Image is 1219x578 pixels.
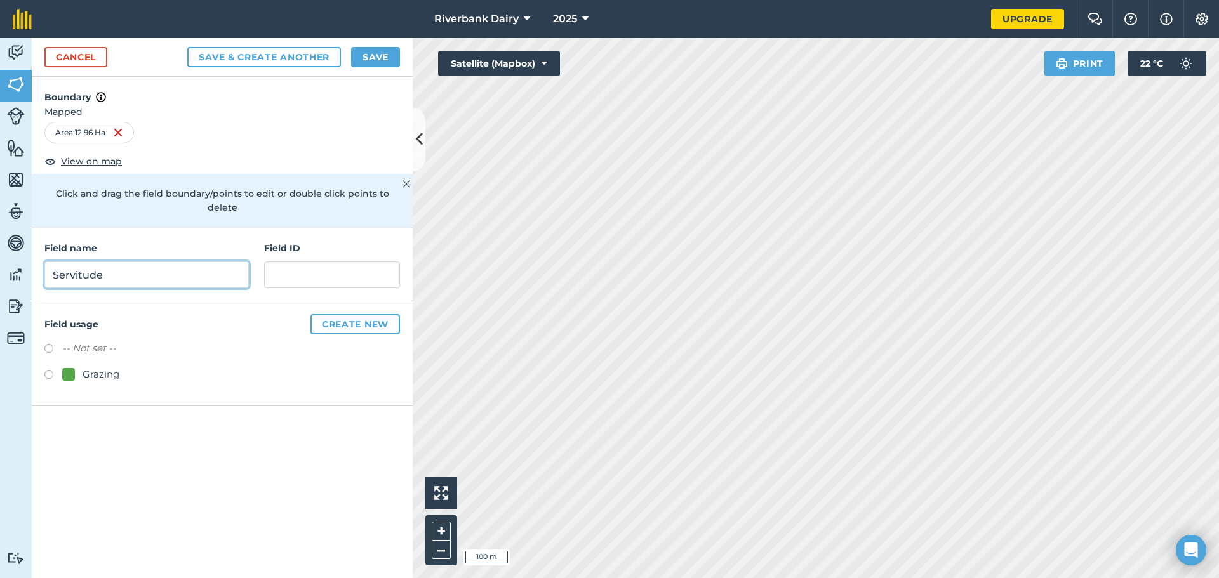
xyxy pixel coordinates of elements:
img: svg+xml;base64,PHN2ZyB4bWxucz0iaHR0cDovL3d3dy53My5vcmcvMjAwMC9zdmciIHdpZHRoPSI1NiIgaGVpZ2h0PSI2MC... [7,170,25,189]
img: svg+xml;base64,PHN2ZyB4bWxucz0iaHR0cDovL3d3dy53My5vcmcvMjAwMC9zdmciIHdpZHRoPSIxNyIgaGVpZ2h0PSIxNy... [1160,11,1173,27]
img: svg+xml;base64,PD94bWwgdmVyc2lvbj0iMS4wIiBlbmNvZGluZz0idXRmLTgiPz4KPCEtLSBHZW5lcmF0b3I6IEFkb2JlIE... [7,233,25,253]
img: svg+xml;base64,PD94bWwgdmVyc2lvbj0iMS4wIiBlbmNvZGluZz0idXRmLTgiPz4KPCEtLSBHZW5lcmF0b3I6IEFkb2JlIE... [7,43,25,62]
img: svg+xml;base64,PD94bWwgdmVyc2lvbj0iMS4wIiBlbmNvZGluZz0idXRmLTgiPz4KPCEtLSBHZW5lcmF0b3I6IEFkb2JlIE... [7,202,25,221]
button: + [432,522,451,541]
img: svg+xml;base64,PHN2ZyB4bWxucz0iaHR0cDovL3d3dy53My5vcmcvMjAwMC9zdmciIHdpZHRoPSIxOCIgaGVpZ2h0PSIyNC... [44,154,56,169]
span: Riverbank Dairy [434,11,519,27]
div: Area : 12.96 Ha [44,122,134,143]
img: svg+xml;base64,PHN2ZyB4bWxucz0iaHR0cDovL3d3dy53My5vcmcvMjAwMC9zdmciIHdpZHRoPSIyMiIgaGVpZ2h0PSIzMC... [403,176,410,192]
span: 22 ° C [1140,51,1163,76]
img: svg+xml;base64,PHN2ZyB4bWxucz0iaHR0cDovL3d3dy53My5vcmcvMjAwMC9zdmciIHdpZHRoPSI1NiIgaGVpZ2h0PSI2MC... [7,138,25,157]
button: Save [351,47,400,67]
h4: Field ID [264,241,400,255]
img: Four arrows, one pointing top left, one top right, one bottom right and the last bottom left [434,486,448,500]
span: View on map [61,154,122,168]
img: fieldmargin Logo [13,9,32,29]
label: -- Not set -- [62,341,116,356]
img: svg+xml;base64,PD94bWwgdmVyc2lvbj0iMS4wIiBlbmNvZGluZz0idXRmLTgiPz4KPCEtLSBHZW5lcmF0b3I6IEFkb2JlIE... [7,552,25,564]
span: Mapped [32,105,413,119]
button: Save & Create Another [187,47,341,67]
a: Cancel [44,47,107,67]
img: svg+xml;base64,PD94bWwgdmVyc2lvbj0iMS4wIiBlbmNvZGluZz0idXRmLTgiPz4KPCEtLSBHZW5lcmF0b3I6IEFkb2JlIE... [7,329,25,347]
button: 22 °C [1128,51,1206,76]
button: Satellite (Mapbox) [438,51,560,76]
button: View on map [44,154,122,169]
h4: Field usage [44,314,400,334]
img: svg+xml;base64,PD94bWwgdmVyc2lvbj0iMS4wIiBlbmNvZGluZz0idXRmLTgiPz4KPCEtLSBHZW5lcmF0b3I6IEFkb2JlIE... [7,297,25,316]
img: svg+xml;base64,PD94bWwgdmVyc2lvbj0iMS4wIiBlbmNvZGluZz0idXRmLTgiPz4KPCEtLSBHZW5lcmF0b3I6IEFkb2JlIE... [1173,51,1199,76]
span: 2025 [553,11,577,27]
img: svg+xml;base64,PHN2ZyB4bWxucz0iaHR0cDovL3d3dy53My5vcmcvMjAwMC9zdmciIHdpZHRoPSIxOSIgaGVpZ2h0PSIyNC... [1056,56,1068,71]
button: Print [1044,51,1116,76]
a: Upgrade [991,9,1064,29]
button: – [432,541,451,559]
img: A question mark icon [1123,13,1138,25]
img: A cog icon [1194,13,1209,25]
img: svg+xml;base64,PHN2ZyB4bWxucz0iaHR0cDovL3d3dy53My5vcmcvMjAwMC9zdmciIHdpZHRoPSI1NiIgaGVpZ2h0PSI2MC... [7,75,25,94]
p: Click and drag the field boundary/points to edit or double click points to delete [44,187,400,215]
button: Create new [310,314,400,334]
img: Two speech bubbles overlapping with the left bubble in the forefront [1088,13,1103,25]
img: svg+xml;base64,PHN2ZyB4bWxucz0iaHR0cDovL3d3dy53My5vcmcvMjAwMC9zdmciIHdpZHRoPSIxNyIgaGVpZ2h0PSIxNy... [96,89,106,105]
div: Grazing [83,367,119,382]
img: svg+xml;base64,PHN2ZyB4bWxucz0iaHR0cDovL3d3dy53My5vcmcvMjAwMC9zdmciIHdpZHRoPSIxNiIgaGVpZ2h0PSIyNC... [113,125,123,140]
h4: Field name [44,241,249,255]
img: svg+xml;base64,PD94bWwgdmVyc2lvbj0iMS4wIiBlbmNvZGluZz0idXRmLTgiPz4KPCEtLSBHZW5lcmF0b3I6IEFkb2JlIE... [7,107,25,125]
h4: Boundary [32,77,413,105]
img: svg+xml;base64,PD94bWwgdmVyc2lvbj0iMS4wIiBlbmNvZGluZz0idXRmLTgiPz4KPCEtLSBHZW5lcmF0b3I6IEFkb2JlIE... [7,265,25,284]
div: Open Intercom Messenger [1176,535,1206,565]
